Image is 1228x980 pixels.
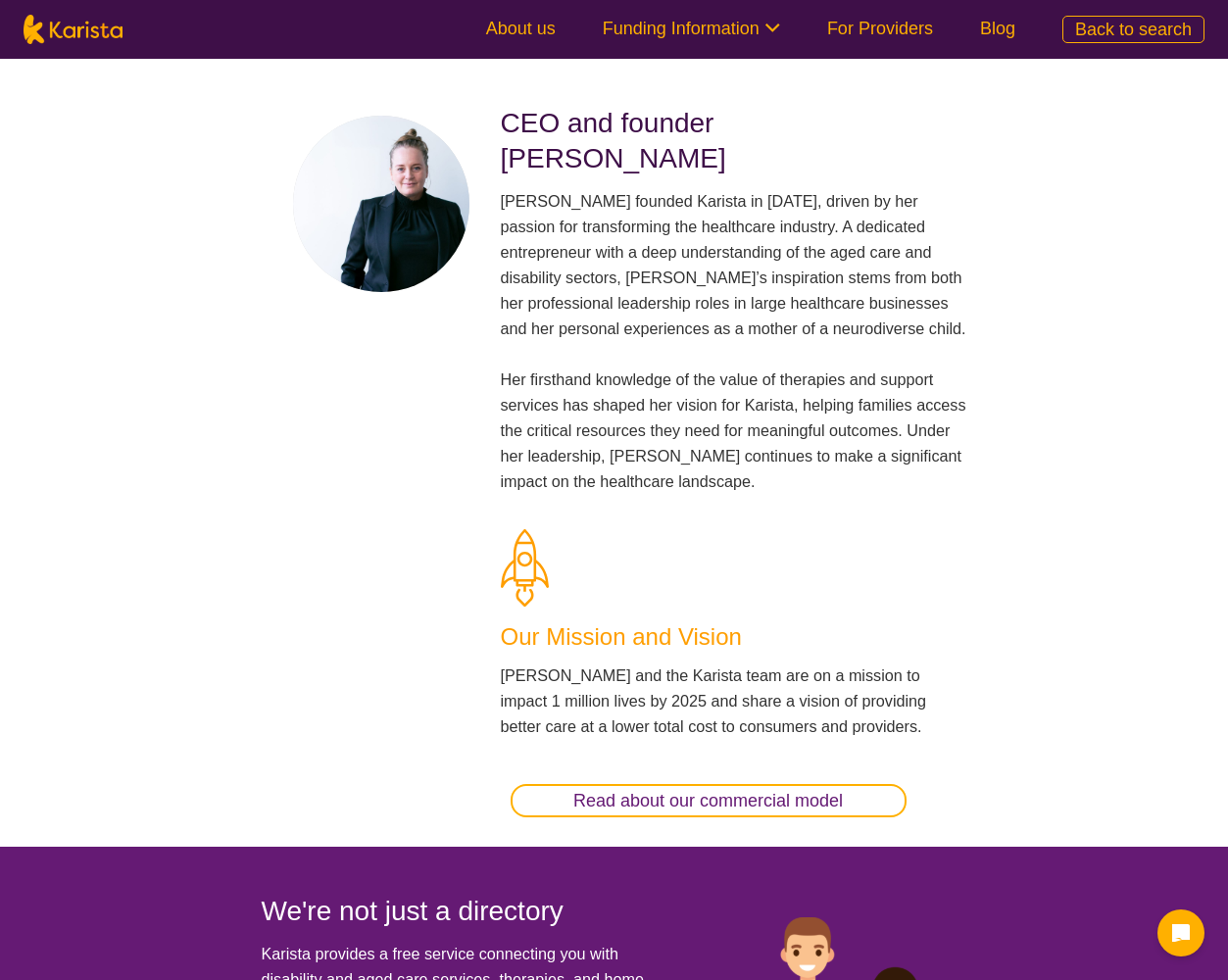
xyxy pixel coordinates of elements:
h3: Our Mission and Vision [501,619,967,655]
b: Read about our commercial model [573,791,843,810]
a: Blog [980,19,1015,38]
a: Back to search [1062,16,1204,43]
p: [PERSON_NAME] founded Karista in [DATE], driven by her passion for transforming the healthcare in... [501,188,967,494]
img: Our Mission [501,529,549,607]
h2: CEO and founder [PERSON_NAME] [501,106,967,176]
h2: We're not just a directory [262,894,669,929]
a: About us [486,19,556,38]
img: Karista logo [24,15,123,44]
span: Back to search [1075,20,1192,39]
a: For Providers [827,19,933,38]
p: [PERSON_NAME] and the Karista team are on a mission to impact 1 million lives by 2025 and share a... [501,662,967,739]
a: Funding Information [603,19,780,38]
